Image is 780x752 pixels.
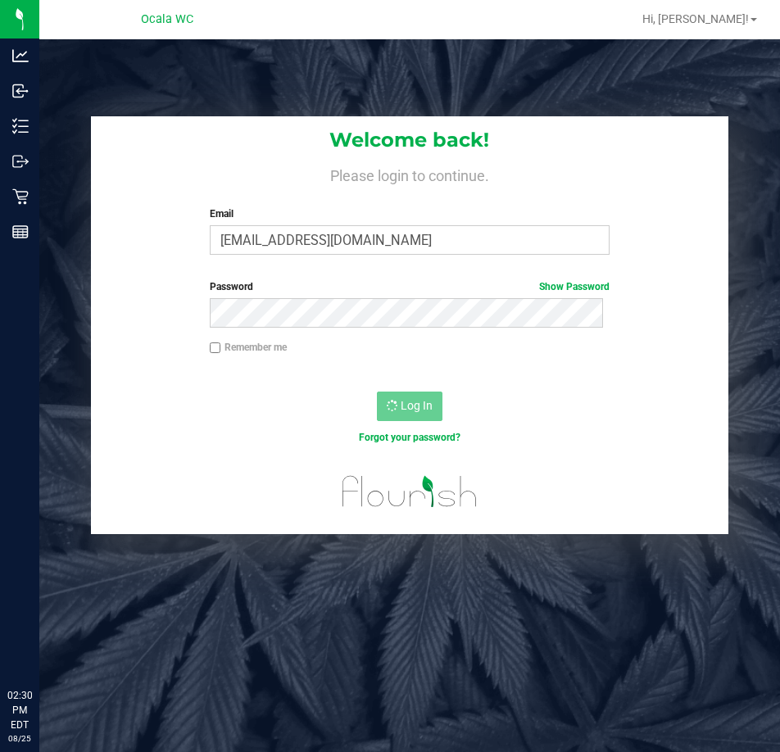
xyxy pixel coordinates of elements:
inline-svg: Inbound [12,83,29,99]
p: 02:30 PM EDT [7,688,32,732]
inline-svg: Reports [12,224,29,240]
span: Password [210,281,253,292]
p: 08/25 [7,732,32,745]
inline-svg: Outbound [12,153,29,170]
img: flourish_logo.svg [330,462,490,521]
span: Log In [401,399,433,412]
inline-svg: Analytics [12,48,29,64]
inline-svg: Inventory [12,118,29,134]
a: Forgot your password? [359,432,460,443]
label: Remember me [210,340,287,355]
h1: Welcome back! [91,129,728,151]
h4: Please login to continue. [91,164,728,183]
label: Email [210,206,610,221]
button: Log In [377,392,442,421]
a: Show Password [539,281,610,292]
span: Hi, [PERSON_NAME]! [642,12,749,25]
inline-svg: Retail [12,188,29,205]
input: Remember me [210,342,221,354]
span: Ocala WC [141,12,193,26]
